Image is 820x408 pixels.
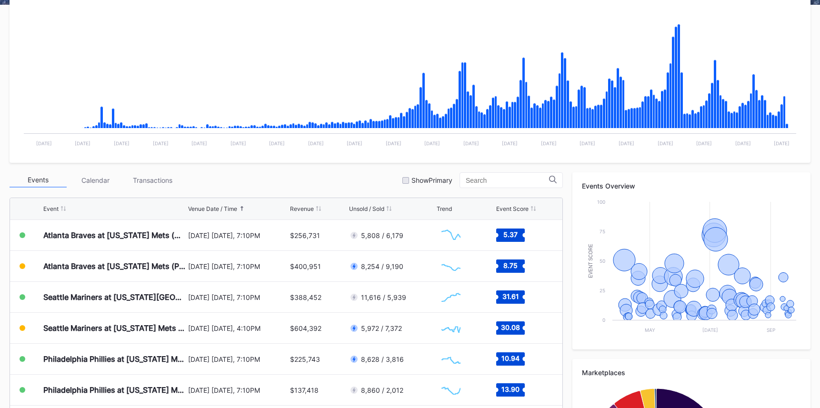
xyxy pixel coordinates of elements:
text: [DATE] [541,140,557,146]
text: [DATE] [36,140,52,146]
div: Atlanta Braves at [US_STATE] Mets (Player Replica Jersey Giveaway) [43,261,186,271]
text: [DATE] [463,140,479,146]
text: [DATE] [735,140,751,146]
div: Event Score [496,205,529,212]
text: 10.94 [501,354,520,362]
div: 5,808 / 6,179 [361,231,403,239]
svg: Chart title [19,10,801,153]
text: 13.90 [501,385,520,393]
div: Philadelphia Phillies at [US_STATE] Mets [43,354,186,364]
svg: Chart title [437,285,465,309]
text: [DATE] [619,140,634,146]
div: Event [43,205,59,212]
text: [DATE] [191,140,207,146]
text: 0 [602,317,605,323]
div: Revenue [290,205,314,212]
div: Seattle Mariners at [US_STATE][GEOGRAPHIC_DATA] ([PERSON_NAME][GEOGRAPHIC_DATA] Replica Giveaway/... [43,292,186,302]
div: 8,860 / 2,012 [361,386,403,394]
div: Seattle Mariners at [US_STATE] Mets ([PERSON_NAME] Bobblehead Giveaway) [43,323,186,333]
div: 5,972 / 7,372 [361,324,402,332]
div: [DATE] [DATE], 7:10PM [188,231,288,239]
text: [DATE] [114,140,130,146]
text: [DATE] [774,140,790,146]
div: Trend [437,205,452,212]
input: Search [466,177,549,184]
div: Atlanta Braves at [US_STATE] Mets (Mrs. Met Bobblehead Giveaway) [43,230,186,240]
text: [DATE] [658,140,673,146]
text: [DATE] [75,140,90,146]
text: 5.37 [503,230,518,239]
svg: Chart title [582,197,801,340]
text: 50 [600,258,605,264]
div: $256,731 [290,231,320,239]
text: [DATE] [702,327,718,333]
div: Philadelphia Phillies at [US_STATE] Mets (SNY Players Pins Featuring [PERSON_NAME], [PERSON_NAME]... [43,385,186,395]
div: $400,951 [290,262,321,270]
text: [DATE] [153,140,169,146]
div: [DATE] [DATE], 7:10PM [188,293,288,301]
text: [DATE] [308,140,324,146]
text: [DATE] [230,140,246,146]
svg: Chart title [437,223,465,247]
div: [DATE] [DATE], 7:10PM [188,386,288,394]
text: 25 [600,288,605,293]
div: Unsold / Sold [349,205,384,212]
div: $388,452 [290,293,321,301]
text: [DATE] [580,140,595,146]
div: 8,254 / 9,190 [361,262,403,270]
text: 31.61 [502,292,519,300]
text: [DATE] [347,140,362,146]
svg: Chart title [437,378,465,402]
svg: Chart title [437,347,465,371]
div: Marketplaces [582,368,801,377]
svg: Chart title [437,254,465,278]
div: 11,616 / 5,939 [361,293,406,301]
div: Events [10,173,67,188]
div: [DATE] [DATE], 7:10PM [188,262,288,270]
text: [DATE] [696,140,712,146]
text: [DATE] [424,140,440,146]
div: $604,392 [290,324,321,332]
text: 30.08 [501,323,520,331]
svg: Chart title [437,316,465,340]
div: Show Primary [411,176,452,184]
text: Event Score [588,244,593,278]
text: [DATE] [269,140,285,146]
text: 100 [597,199,605,205]
text: Sep [767,327,775,333]
div: [DATE] [DATE], 7:10PM [188,355,288,363]
text: [DATE] [386,140,401,146]
text: May [645,327,655,333]
div: Events Overview [582,182,801,190]
div: $225,743 [290,355,320,363]
div: [DATE] [DATE], 4:10PM [188,324,288,332]
div: Transactions [124,173,181,188]
div: Venue Date / Time [188,205,237,212]
div: $137,418 [290,386,319,394]
div: Calendar [67,173,124,188]
text: 75 [600,229,605,234]
text: [DATE] [502,140,518,146]
text: 8.75 [503,261,518,269]
div: 8,628 / 3,816 [361,355,404,363]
